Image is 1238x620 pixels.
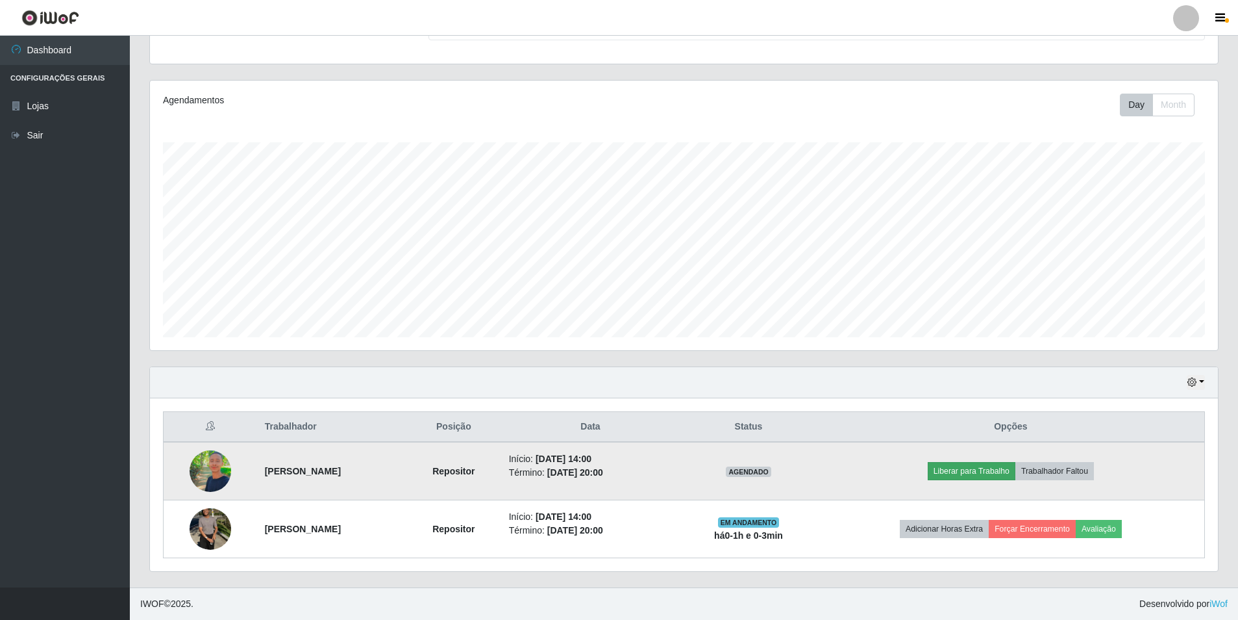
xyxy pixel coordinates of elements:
button: Forçar Encerramento [989,520,1076,538]
li: Início: [509,452,673,466]
strong: [PERSON_NAME] [265,466,341,476]
button: Liberar para Trabalho [928,462,1015,480]
time: [DATE] 20:00 [547,525,603,536]
li: Término: [509,466,673,480]
th: Status [680,412,817,443]
span: EM ANDAMENTO [718,517,780,528]
div: Toolbar with button groups [1120,94,1205,116]
img: CoreUI Logo [21,10,79,26]
li: Término: [509,524,673,537]
th: Posição [406,412,501,443]
span: Desenvolvido por [1139,597,1228,611]
div: Agendamentos [163,94,586,107]
li: Início: [509,510,673,524]
div: First group [1120,94,1195,116]
strong: Repositor [432,524,475,534]
img: 1756254229615.jpeg [190,434,231,508]
th: Data [501,412,680,443]
strong: Repositor [432,466,475,476]
strong: há 0-1 h e 0-3 min [714,530,783,541]
button: Adicionar Horas Extra [900,520,989,538]
strong: [PERSON_NAME] [265,524,341,534]
span: © 2025 . [140,597,193,611]
time: [DATE] 14:00 [536,454,591,464]
a: iWof [1209,599,1228,609]
img: 1756249235947.jpeg [190,501,231,556]
th: Opções [817,412,1205,443]
button: Day [1120,94,1153,116]
button: Avaliação [1076,520,1122,538]
span: AGENDADO [726,467,771,477]
time: [DATE] 14:00 [536,511,591,522]
time: [DATE] 20:00 [547,467,603,478]
button: Month [1152,94,1195,116]
th: Trabalhador [257,412,406,443]
span: IWOF [140,599,164,609]
button: Trabalhador Faltou [1015,462,1094,480]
